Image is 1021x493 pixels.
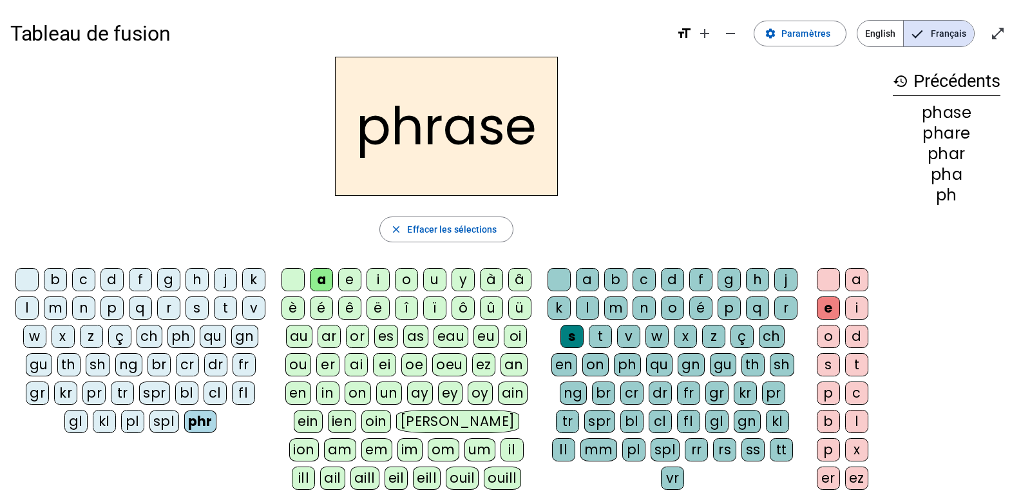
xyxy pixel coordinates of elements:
[335,57,558,196] h2: phrase
[396,410,519,433] div: [PERSON_NAME]
[472,353,495,376] div: ez
[434,325,469,348] div: eau
[361,410,391,433] div: oin
[72,268,95,291] div: c
[705,410,729,433] div: gl
[498,382,528,405] div: ain
[129,296,152,320] div: q
[620,410,644,433] div: bl
[770,353,794,376] div: sh
[633,296,656,320] div: n
[232,382,255,405] div: fl
[604,296,627,320] div: m
[893,146,1000,162] div: phar
[367,296,390,320] div: ë
[93,410,116,433] div: kl
[374,325,398,348] div: es
[214,268,237,291] div: j
[677,410,700,433] div: fl
[754,21,846,46] button: Paramètres
[576,296,599,320] div: l
[82,382,106,405] div: pr
[328,410,357,433] div: ien
[734,410,761,433] div: gn
[678,353,705,376] div: gn
[395,268,418,291] div: o
[137,325,162,348] div: ch
[893,167,1000,182] div: pha
[501,438,524,461] div: il
[674,325,697,348] div: x
[552,438,575,461] div: ll
[423,296,446,320] div: ï
[845,268,868,291] div: a
[713,438,736,461] div: rs
[281,296,305,320] div: è
[10,13,666,54] h1: Tableau de fusion
[401,353,427,376] div: oe
[52,325,75,348] div: x
[746,268,769,291] div: h
[746,296,769,320] div: q
[26,382,49,405] div: gr
[774,296,797,320] div: r
[338,296,361,320] div: ê
[44,268,67,291] div: b
[817,296,840,320] div: e
[649,382,672,405] div: dr
[385,467,408,490] div: eil
[214,296,237,320] div: t
[294,410,323,433] div: ein
[857,21,903,46] span: English
[614,353,641,376] div: ph
[845,296,868,320] div: i
[845,438,868,461] div: x
[376,382,402,405] div: un
[817,353,840,376] div: s
[397,438,423,461] div: im
[80,325,103,348] div: z
[759,325,785,348] div: ch
[580,438,617,461] div: mm
[661,268,684,291] div: d
[428,438,459,461] div: om
[129,268,152,291] div: f
[320,467,345,490] div: ail
[617,325,640,348] div: v
[710,353,736,376] div: gu
[893,105,1000,121] div: phase
[560,325,584,348] div: s
[242,268,265,291] div: k
[468,382,493,405] div: oy
[845,353,868,376] div: t
[464,438,495,461] div: um
[186,296,209,320] div: s
[100,268,124,291] div: d
[316,353,339,376] div: er
[765,28,776,39] mat-icon: settings
[139,382,170,405] div: spr
[204,382,227,405] div: cl
[231,325,258,348] div: gn
[508,296,531,320] div: ü
[845,382,868,405] div: c
[857,20,975,47] mat-button-toggle-group: Language selection
[480,296,503,320] div: û
[242,296,265,320] div: v
[985,21,1011,46] button: Entrer en plein écran
[762,382,785,405] div: pr
[72,296,95,320] div: n
[316,382,339,405] div: in
[403,325,428,348] div: as
[548,296,571,320] div: k
[157,296,180,320] div: r
[649,410,672,433] div: cl
[582,353,609,376] div: on
[730,325,754,348] div: ç
[645,325,669,348] div: w
[705,382,729,405] div: gr
[893,73,908,89] mat-icon: history
[774,268,797,291] div: j
[766,410,789,433] div: kl
[741,353,765,376] div: th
